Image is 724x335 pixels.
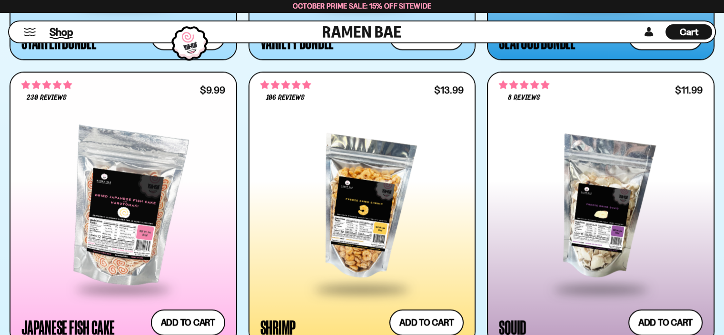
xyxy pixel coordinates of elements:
span: October Prime Sale: 15% off Sitewide [293,1,432,10]
div: $11.99 [675,85,703,94]
span: Shop [50,25,73,39]
span: 4.75 stars [499,79,549,91]
div: $9.99 [200,85,225,94]
span: 4.77 stars [21,79,72,91]
span: 4.91 stars [260,79,311,91]
span: 8 reviews [508,94,540,102]
button: Mobile Menu Trigger [23,28,36,36]
div: $13.99 [434,85,464,94]
span: 106 reviews [266,94,305,102]
div: Cart [665,21,712,42]
a: Shop [50,23,73,40]
span: 230 reviews [27,94,67,102]
span: Cart [680,26,698,38]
